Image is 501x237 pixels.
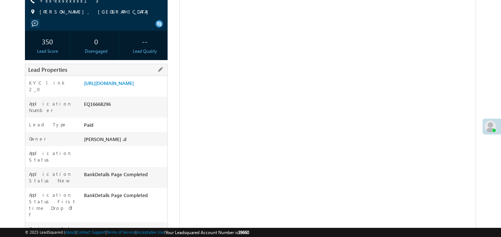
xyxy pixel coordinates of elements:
[136,230,164,234] a: Acceptable Use
[28,66,67,73] span: Lead Properties
[82,121,167,132] div: Paid
[29,100,77,114] label: Application Number
[40,8,152,16] span: [PERSON_NAME], [GEOGRAPHIC_DATA]
[82,171,167,181] div: BankDetails Page Completed
[25,229,249,236] span: © 2025 LeadSquared | | | | |
[84,80,134,86] a: [URL][DOMAIN_NAME]
[107,230,135,234] a: Terms of Service
[29,226,77,232] label: Client Code
[29,121,67,128] label: Lead Type
[84,136,127,142] span: [PERSON_NAME] .d
[29,150,77,163] label: Application Status
[124,34,165,48] div: --
[76,48,117,55] div: Disengaged
[124,48,165,55] div: Lead Quality
[29,136,46,142] label: Owner
[29,79,77,93] label: KYC link 2_0
[82,192,167,202] div: BankDetails Page Completed
[29,171,77,184] label: Application Status New
[76,34,117,48] div: 0
[27,48,68,55] div: Lead Score
[65,230,76,234] a: About
[29,192,77,218] label: Application Status First time Drop Off
[165,230,249,235] span: Your Leadsquared Account Number is
[82,100,167,111] div: EQ16668296
[238,230,249,235] span: 39660
[27,34,68,48] div: 350
[77,230,106,234] a: Contact Support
